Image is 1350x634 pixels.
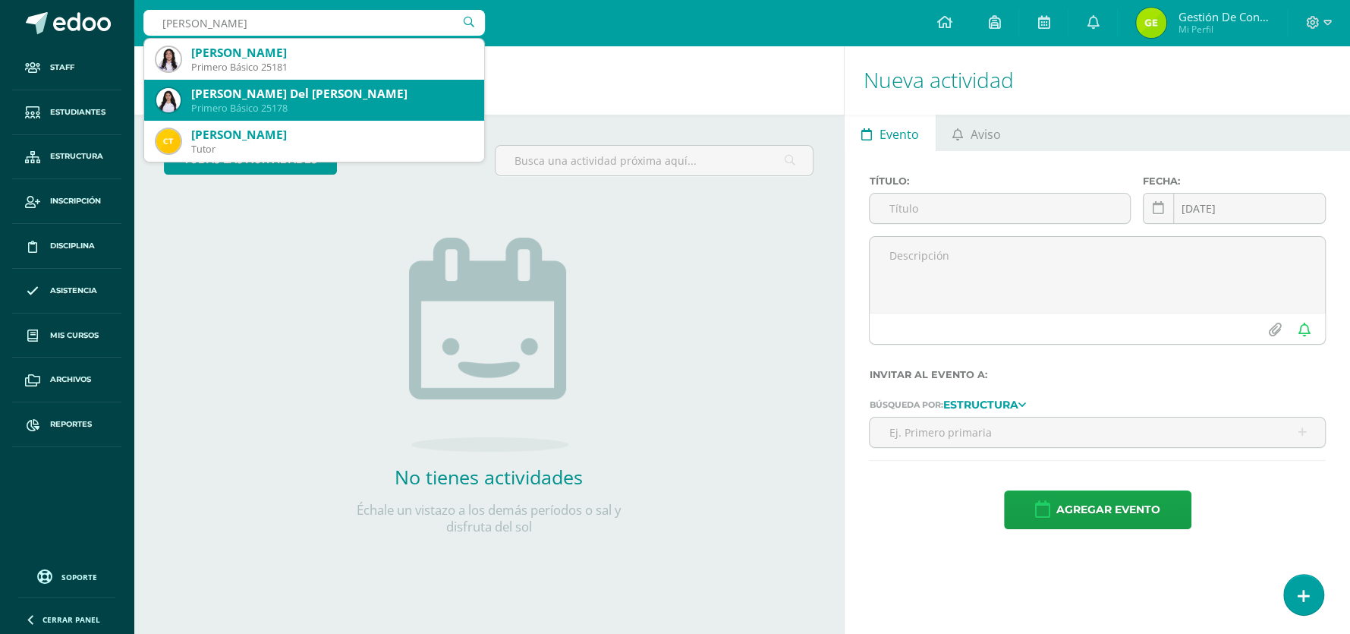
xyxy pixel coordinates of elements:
span: Estructura [50,150,103,162]
img: 9c1d38f887ea799b3e34c9895ff72d0c.png [156,88,181,112]
div: Primero Básico 25181 [191,61,472,74]
input: Busca una actividad próxima aquí... [496,146,813,175]
img: c4fdb2b3b5c0576fe729d7be1ce23d7b.png [1136,8,1166,38]
div: [PERSON_NAME] Del [PERSON_NAME] [191,86,472,102]
input: Ej. Primero primaria [870,418,1325,447]
input: Fecha de entrega [1144,194,1325,223]
span: Aviso [971,116,1001,153]
a: Disciplina [12,224,121,269]
label: Invitar al evento a: [869,369,1326,380]
span: Mi Perfil [1178,23,1269,36]
div: Tutor [191,143,472,156]
label: Fecha: [1143,175,1326,187]
a: Archivos [12,358,121,402]
span: Reportes [50,418,92,431]
a: Estructura [12,135,121,180]
span: Disciplina [50,240,95,252]
a: Aviso [936,115,1018,151]
label: Título: [869,175,1130,187]
div: [PERSON_NAME] [191,45,472,61]
a: Estructura [942,399,1025,409]
a: Inscripción [12,179,121,224]
p: Échale un vistazo a los demás períodos o sal y disfruta del sol [337,502,640,535]
span: Gestión de Convivencia [1178,9,1269,24]
div: [PERSON_NAME] [191,127,472,143]
a: Asistencia [12,269,121,314]
span: Mis cursos [50,330,99,342]
span: Asistencia [50,285,97,297]
img: 4dd34b80bb2dfd6f798b1e31162b40dd.png [156,129,181,153]
span: Agregar evento [1056,491,1160,528]
input: Busca un usuario... [143,10,485,36]
button: Agregar evento [1004,490,1191,529]
h1: Actividades [152,46,826,115]
span: Staff [50,62,74,74]
img: no_activities.png [409,238,568,452]
span: Evento [880,116,919,153]
input: Título [870,194,1129,223]
a: Mis cursos [12,314,121,358]
img: 8a16f9db58df7cfedc5b9e7cc48339c2.png [156,47,181,71]
a: Reportes [12,402,121,447]
a: Staff [12,46,121,90]
span: Soporte [61,572,97,582]
span: Estudiantes [50,106,105,118]
a: Evento [845,115,935,151]
strong: Estructura [942,398,1018,412]
span: Inscripción [50,195,101,207]
h2: No tienes actividades [337,464,640,490]
h1: Nueva actividad [863,46,1332,115]
a: Soporte [18,566,115,586]
a: Estudiantes [12,90,121,135]
div: Primero Básico 25178 [191,102,472,115]
span: Cerrar panel [42,614,100,625]
span: Archivos [50,374,91,386]
span: Búsqueda por: [869,399,942,410]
